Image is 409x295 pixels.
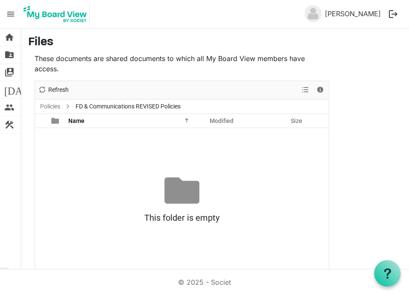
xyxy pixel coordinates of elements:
span: Refresh [47,85,70,95]
span: folder_shared [4,46,15,63]
h3: Files [28,35,402,50]
button: Details [315,85,326,95]
a: © 2025 - Societ [178,278,231,286]
span: Modified [210,117,234,124]
span: FD & Communications REVISED Policies [74,101,182,112]
div: Details [313,81,327,99]
span: menu [3,6,19,22]
span: switch_account [4,64,15,81]
a: My Board View Logo [21,3,93,25]
p: These documents are shared documents to which all My Board View members have access. [35,53,329,74]
button: Refresh [37,85,70,95]
button: logout [384,5,402,23]
a: [PERSON_NAME] [321,5,384,22]
span: construction [4,116,15,133]
div: Refresh [35,81,72,99]
span: [DATE] [4,81,37,98]
img: no-profile-picture.svg [304,5,321,22]
button: View dropdownbutton [300,85,310,95]
a: Policies [38,101,62,112]
span: people [4,99,15,116]
span: home [4,29,15,46]
div: This folder is empty [35,208,329,228]
span: Name [68,117,85,124]
span: Size [291,117,302,124]
div: View [298,81,313,99]
img: My Board View Logo [21,3,90,25]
